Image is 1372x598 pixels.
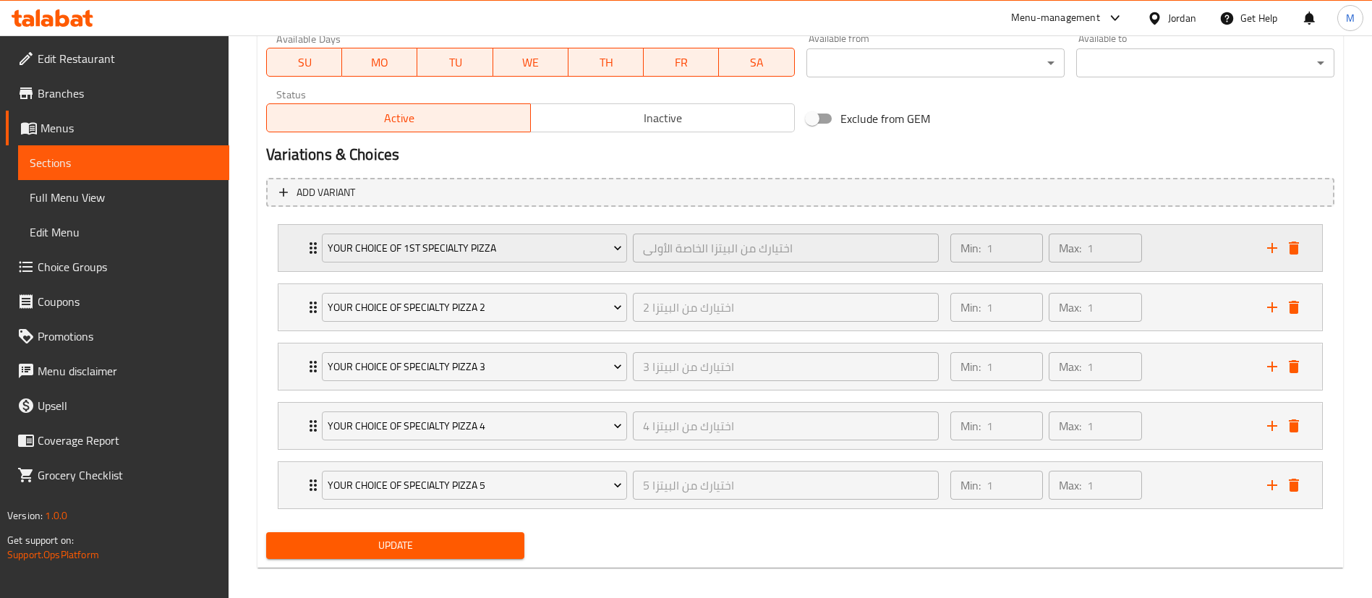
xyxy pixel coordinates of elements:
[273,108,525,129] span: Active
[1283,415,1305,437] button: delete
[1261,237,1283,259] button: add
[278,343,1322,390] div: Expand
[30,189,218,206] span: Full Menu View
[1059,417,1081,435] p: Max:
[278,403,1322,449] div: Expand
[328,477,622,495] span: Your Choice Of Specialty Pizza 5
[6,458,229,492] a: Grocery Checklist
[38,466,218,484] span: Grocery Checklist
[45,506,67,525] span: 1.0.0
[568,48,644,77] button: TH
[6,423,229,458] a: Coverage Report
[1283,356,1305,377] button: delete
[41,119,218,137] span: Menus
[266,218,1334,278] li: Expand
[960,477,981,494] p: Min:
[417,48,493,77] button: TU
[530,103,795,132] button: Inactive
[322,293,627,322] button: Your Choice Of Specialty Pizza 2
[719,48,794,77] button: SA
[6,41,229,76] a: Edit Restaurant
[266,532,524,559] button: Update
[6,249,229,284] a: Choice Groups
[38,293,218,310] span: Coupons
[960,299,981,316] p: Min:
[30,223,218,241] span: Edit Menu
[322,471,627,500] button: Your Choice Of Specialty Pizza 5
[1059,239,1081,257] p: Max:
[960,417,981,435] p: Min:
[278,462,1322,508] div: Expand
[7,506,43,525] span: Version:
[725,52,788,73] span: SA
[18,145,229,180] a: Sections
[1168,10,1196,26] div: Jordan
[1261,356,1283,377] button: add
[1261,415,1283,437] button: add
[649,52,713,73] span: FR
[840,110,930,127] span: Exclude from GEM
[574,52,638,73] span: TH
[1059,358,1081,375] p: Max:
[1076,48,1334,77] div: ​
[30,154,218,171] span: Sections
[7,545,99,564] a: Support.OpsPlatform
[38,50,218,67] span: Edit Restaurant
[278,284,1322,330] div: Expand
[493,48,568,77] button: WE
[6,319,229,354] a: Promotions
[806,48,1065,77] div: ​
[18,215,229,249] a: Edit Menu
[328,417,622,435] span: Your Choice Of Specialty Pizza 4
[1011,9,1100,27] div: Menu-management
[266,456,1334,515] li: Expand
[1283,237,1305,259] button: delete
[499,52,563,73] span: WE
[1261,296,1283,318] button: add
[6,354,229,388] a: Menu disclaimer
[348,52,412,73] span: MO
[266,48,342,77] button: SU
[273,52,336,73] span: SU
[1346,10,1355,26] span: M
[1283,474,1305,496] button: delete
[1283,296,1305,318] button: delete
[328,299,622,317] span: Your Choice Of Specialty Pizza 2
[38,397,218,414] span: Upsell
[6,388,229,423] a: Upsell
[266,103,531,132] button: Active
[278,225,1322,271] div: Expand
[6,111,229,145] a: Menus
[537,108,789,129] span: Inactive
[6,76,229,111] a: Branches
[342,48,417,77] button: MO
[7,531,74,550] span: Get support on:
[1059,299,1081,316] p: Max:
[322,352,627,381] button: Your Choice Of Specialty Pizza 3
[38,328,218,345] span: Promotions
[1059,477,1081,494] p: Max:
[266,337,1334,396] li: Expand
[278,537,513,555] span: Update
[266,178,1334,208] button: Add variant
[297,184,355,202] span: Add variant
[266,144,1334,166] h2: Variations & Choices
[38,432,218,449] span: Coverage Report
[1261,474,1283,496] button: add
[38,362,218,380] span: Menu disclaimer
[423,52,487,73] span: TU
[328,239,622,257] span: Your Choice Of 1st Specialty Pizza
[322,411,627,440] button: Your Choice Of Specialty Pizza 4
[38,258,218,275] span: Choice Groups
[322,234,627,262] button: Your Choice Of 1st Specialty Pizza
[328,358,622,376] span: Your Choice Of Specialty Pizza 3
[644,48,719,77] button: FR
[266,396,1334,456] li: Expand
[960,358,981,375] p: Min:
[266,278,1334,337] li: Expand
[18,180,229,215] a: Full Menu View
[38,85,218,102] span: Branches
[960,239,981,257] p: Min:
[6,284,229,319] a: Coupons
